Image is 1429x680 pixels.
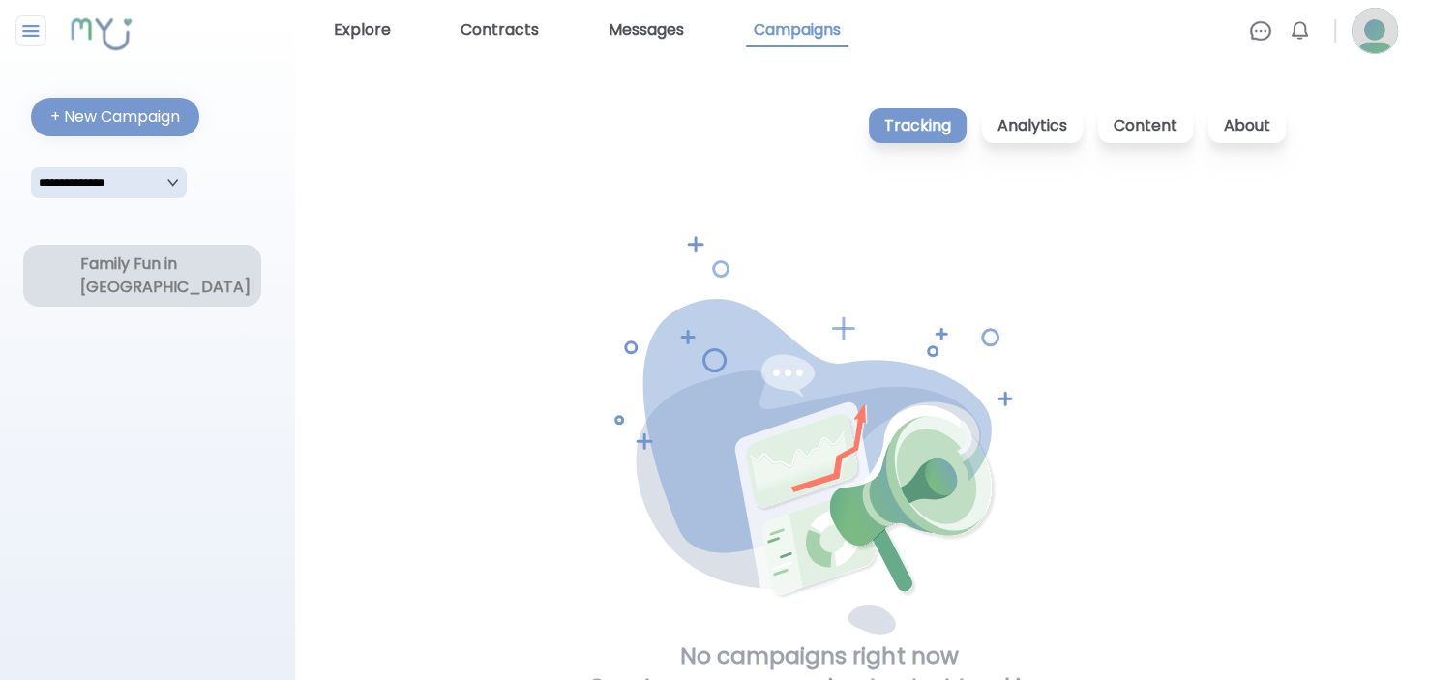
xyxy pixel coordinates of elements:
button: + New Campaign [31,98,199,136]
img: Profile [1352,8,1398,54]
div: + New Campaign [50,105,180,129]
p: About [1208,108,1286,143]
img: Close sidebar [19,19,44,43]
img: Chat [1249,19,1272,43]
a: Campaigns [746,15,848,47]
a: Contracts [453,15,547,47]
h1: No campaigns right now [680,640,958,671]
a: Explore [326,15,399,47]
p: Analytics [982,108,1083,143]
img: Bell [1288,19,1311,43]
p: Tracking [869,108,967,143]
p: Content [1098,108,1193,143]
a: Messages [601,15,692,47]
div: Family Fun in [GEOGRAPHIC_DATA] [80,252,204,299]
img: No Campaigns right now [614,236,1024,640]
